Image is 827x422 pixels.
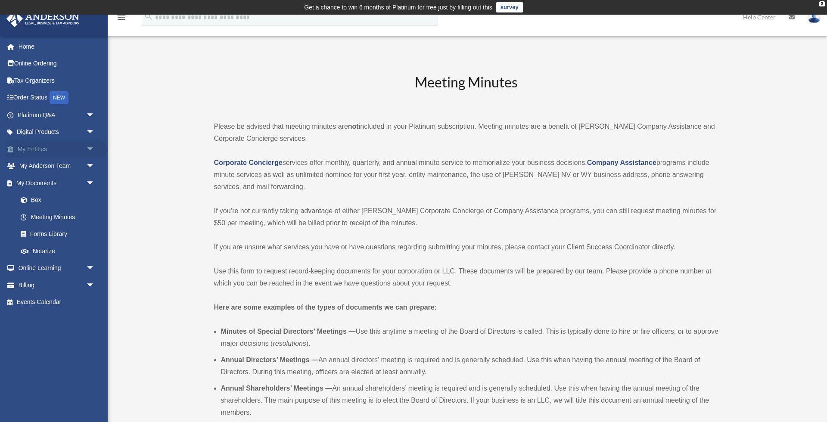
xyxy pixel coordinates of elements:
[4,10,82,27] img: Anderson Advisors Platinum Portal
[12,242,108,260] a: Notarize
[214,241,719,253] p: If you are unsure what services you have or have questions regarding submitting your minutes, ple...
[587,159,656,166] a: Company Assistance
[6,55,108,72] a: Online Ordering
[12,226,108,243] a: Forms Library
[214,159,283,166] a: Corporate Concierge
[819,1,825,6] div: close
[221,385,333,392] b: Annual Shareholders’ Meetings —
[348,123,359,130] strong: not
[50,91,68,104] div: NEW
[221,354,719,378] li: An annual directors’ meeting is required and is generally scheduled. Use this when having the ann...
[221,356,319,363] b: Annual Directors’ Meetings —
[496,2,523,12] a: survey
[6,124,108,141] a: Digital Productsarrow_drop_down
[86,260,103,277] span: arrow_drop_down
[86,106,103,124] span: arrow_drop_down
[12,208,103,226] a: Meeting Minutes
[6,106,108,124] a: Platinum Q&Aarrow_drop_down
[304,2,492,12] div: Get a chance to win 6 months of Platinum for free just by filling out this
[214,157,719,193] p: services offer monthly, quarterly, and annual minute service to memorialize your business decisio...
[86,174,103,192] span: arrow_drop_down
[86,140,103,158] span: arrow_drop_down
[116,15,127,22] a: menu
[214,205,719,229] p: If you’re not currently taking advantage of either [PERSON_NAME] Corporate Concierge or Company A...
[6,174,108,192] a: My Documentsarrow_drop_down
[6,260,108,277] a: Online Learningarrow_drop_down
[6,294,108,311] a: Events Calendar
[86,158,103,175] span: arrow_drop_down
[221,328,356,335] b: Minutes of Special Directors’ Meetings —
[12,192,108,209] a: Box
[144,12,153,21] i: search
[808,11,821,23] img: User Pic
[6,140,108,158] a: My Entitiesarrow_drop_down
[214,265,719,289] p: Use this form to request record-keeping documents for your corporation or LLC. These documents wi...
[6,276,108,294] a: Billingarrow_drop_down
[273,340,306,347] em: resolutions
[214,121,719,145] p: Please be advised that meeting minutes are included in your Platinum subscription. Meeting minute...
[6,89,108,107] a: Order StatusNEW
[214,73,719,109] h2: Meeting Minutes
[221,382,719,419] li: An annual shareholders’ meeting is required and is generally scheduled. Use this when having the ...
[86,276,103,294] span: arrow_drop_down
[6,158,108,175] a: My Anderson Teamarrow_drop_down
[214,304,437,311] strong: Here are some examples of the types of documents we can prepare:
[221,326,719,350] li: Use this anytime a meeting of the Board of Directors is called. This is typically done to hire or...
[116,12,127,22] i: menu
[6,72,108,89] a: Tax Organizers
[86,124,103,141] span: arrow_drop_down
[6,38,108,55] a: Home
